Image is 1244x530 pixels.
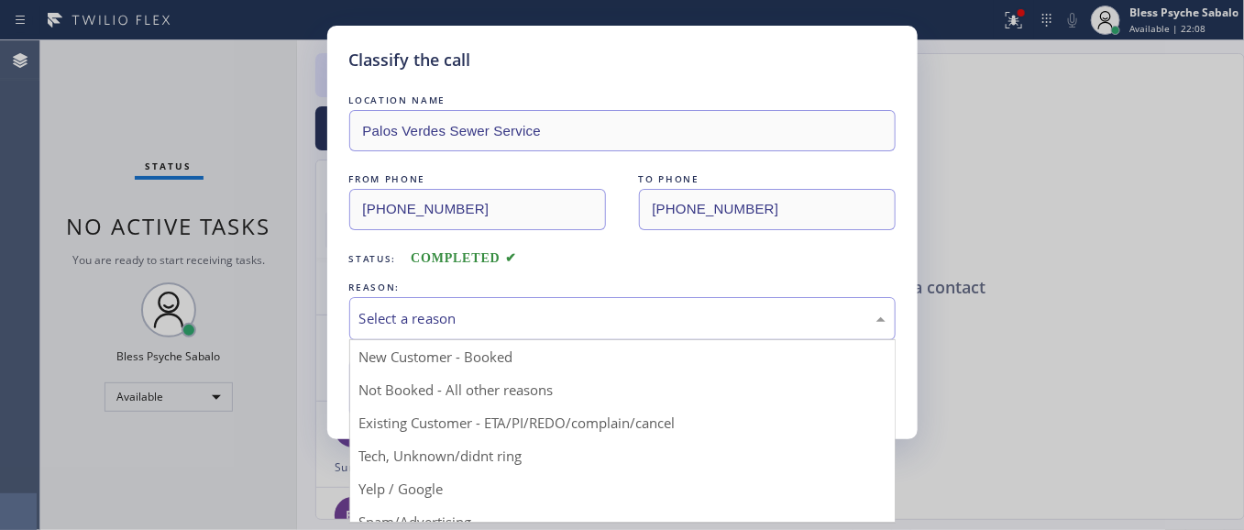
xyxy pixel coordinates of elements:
[639,170,896,189] div: TO PHONE
[411,251,517,265] span: COMPLETED
[349,252,397,265] span: Status:
[349,170,606,189] div: FROM PHONE
[349,189,606,230] input: From phone
[350,472,895,505] div: Yelp / Google
[350,439,895,472] div: Tech, Unknown/didnt ring
[350,406,895,439] div: Existing Customer - ETA/PI/REDO/complain/cancel
[350,340,895,373] div: New Customer - Booked
[349,48,471,72] h5: Classify the call
[350,373,895,406] div: Not Booked - All other reasons
[349,91,896,110] div: LOCATION NAME
[639,189,896,230] input: To phone
[349,278,896,297] div: REASON:
[359,308,886,329] div: Select a reason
